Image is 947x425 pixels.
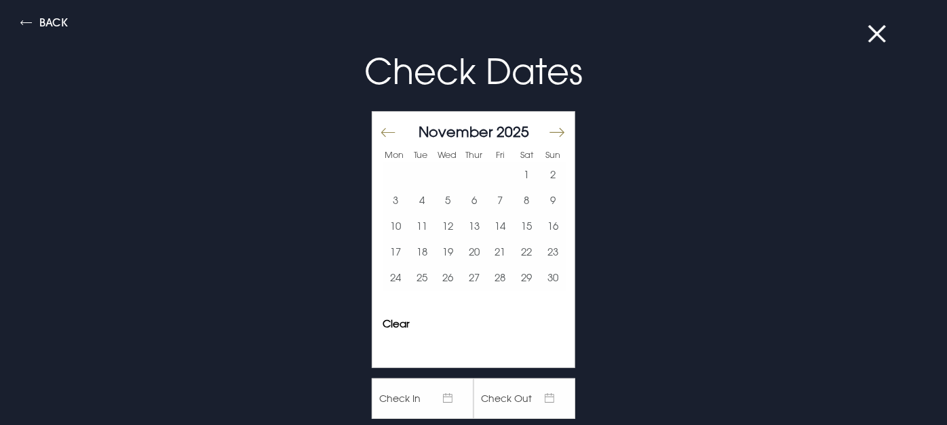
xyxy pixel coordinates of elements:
[381,118,397,146] button: Move backward to switch to the previous month.
[514,188,540,214] td: Choose Saturday, November 8, 2025 as your start date.
[409,239,436,265] td: Choose Tuesday, November 18, 2025 as your start date.
[514,162,540,188] td: Choose Saturday, November 1, 2025 as your start date.
[409,188,436,214] button: 4
[435,214,461,239] td: Choose Wednesday, November 12, 2025 as your start date.
[487,214,514,239] button: 14
[497,123,530,140] span: 2025
[419,123,493,140] span: November
[409,188,436,214] td: Choose Tuesday, November 4, 2025 as your start date.
[461,239,488,265] td: Choose Thursday, November 20, 2025 as your start date.
[435,239,461,265] td: Choose Wednesday, November 19, 2025 as your start date.
[383,188,409,214] button: 3
[539,265,566,291] td: Choose Sunday, November 30, 2025 as your start date.
[383,265,409,291] button: 24
[461,239,488,265] button: 20
[548,118,564,146] button: Move forward to switch to the next month.
[383,214,409,239] td: Choose Monday, November 10, 2025 as your start date.
[383,239,409,265] button: 17
[461,214,488,239] button: 13
[372,378,473,419] span: Check In
[409,265,436,291] button: 25
[461,265,488,291] td: Choose Thursday, November 27, 2025 as your start date.
[435,188,461,214] button: 5
[487,239,514,265] td: Choose Friday, November 21, 2025 as your start date.
[383,188,409,214] td: Choose Monday, November 3, 2025 as your start date.
[461,214,488,239] td: Choose Thursday, November 13, 2025 as your start date.
[539,188,566,214] td: Choose Sunday, November 9, 2025 as your start date.
[20,17,68,33] button: Back
[409,265,436,291] td: Choose Tuesday, November 25, 2025 as your start date.
[539,265,566,291] button: 30
[409,214,436,239] td: Choose Tuesday, November 11, 2025 as your start date.
[539,162,566,188] td: Choose Sunday, November 2, 2025 as your start date.
[539,188,566,214] button: 9
[487,265,514,291] td: Choose Friday, November 28, 2025 as your start date.
[151,45,796,98] p: Check Dates
[435,265,461,291] td: Choose Wednesday, November 26, 2025 as your start date.
[514,239,540,265] td: Choose Saturday, November 22, 2025 as your start date.
[461,265,488,291] button: 27
[435,239,461,265] button: 19
[539,239,566,265] td: Choose Sunday, November 23, 2025 as your start date.
[473,378,575,419] span: Check Out
[487,214,514,239] td: Choose Friday, November 14, 2025 as your start date.
[383,239,409,265] td: Choose Monday, November 17, 2025 as your start date.
[514,239,540,265] button: 22
[514,214,540,239] button: 15
[461,188,488,214] td: Choose Thursday, November 6, 2025 as your start date.
[487,188,514,214] td: Choose Friday, November 7, 2025 as your start date.
[383,319,410,329] button: Clear
[539,162,566,188] button: 2
[435,265,461,291] button: 26
[461,188,488,214] button: 6
[514,162,540,188] button: 1
[539,214,566,239] td: Choose Sunday, November 16, 2025 as your start date.
[487,239,514,265] button: 21
[383,265,409,291] td: Choose Monday, November 24, 2025 as your start date.
[409,214,436,239] button: 11
[383,214,409,239] button: 10
[435,214,461,239] button: 12
[514,214,540,239] td: Choose Saturday, November 15, 2025 as your start date.
[539,239,566,265] button: 23
[409,239,436,265] button: 18
[514,265,540,291] button: 29
[514,188,540,214] button: 8
[487,265,514,291] button: 28
[514,265,540,291] td: Choose Saturday, November 29, 2025 as your start date.
[435,188,461,214] td: Choose Wednesday, November 5, 2025 as your start date.
[539,214,566,239] button: 16
[487,188,514,214] button: 7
